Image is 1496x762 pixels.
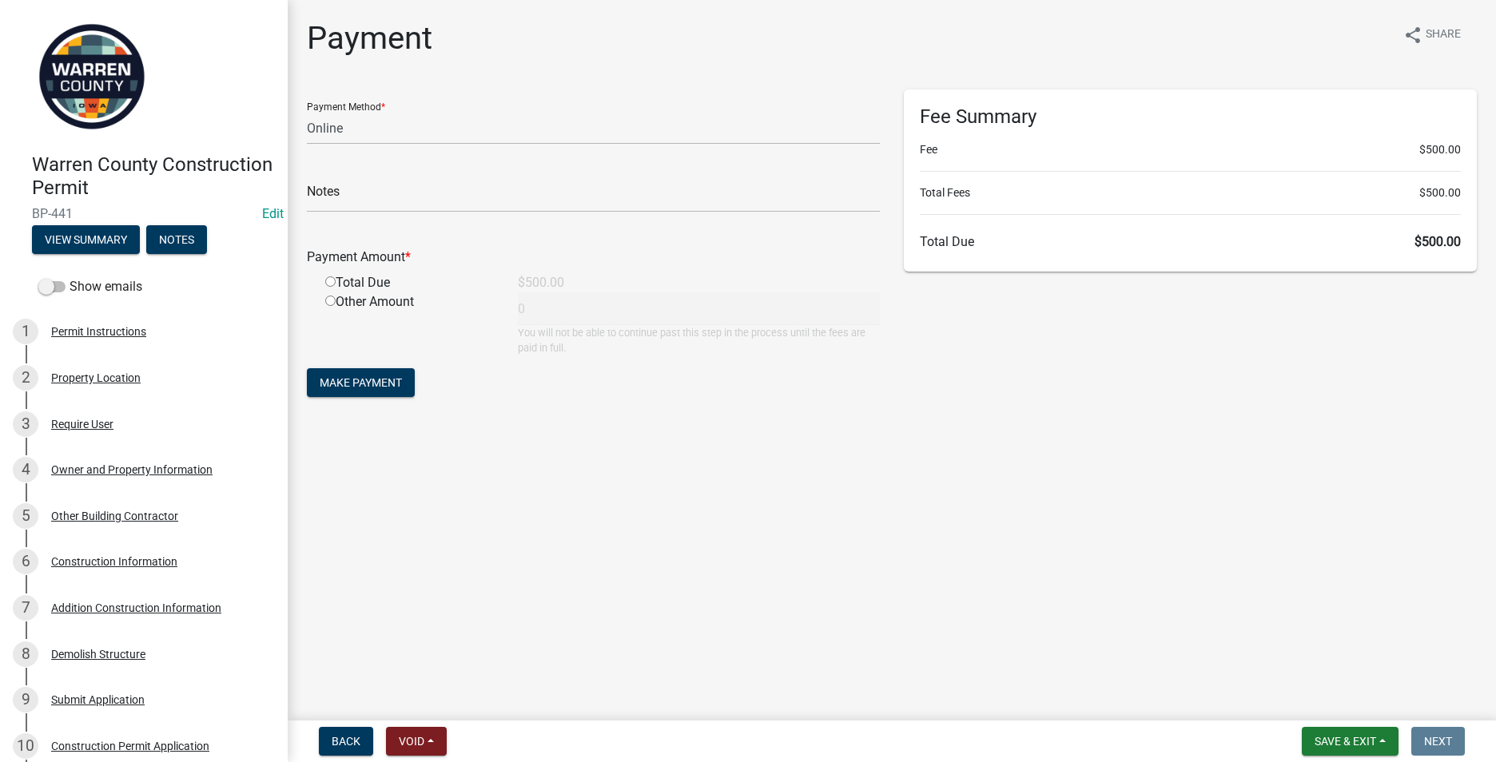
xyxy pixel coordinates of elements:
[920,141,1461,158] li: Fee
[51,740,209,752] div: Construction Permit Application
[32,234,140,247] wm-modal-confirm: Summary
[307,19,432,58] h1: Payment
[399,735,424,748] span: Void
[13,641,38,667] div: 8
[1419,185,1461,201] span: $500.00
[313,273,506,292] div: Total Due
[32,153,275,200] h4: Warren County Construction Permit
[295,248,892,267] div: Payment Amount
[262,206,284,221] wm-modal-confirm: Edit Application Number
[51,602,221,613] div: Addition Construction Information
[920,105,1461,129] h6: Fee Summary
[319,727,373,756] button: Back
[51,510,178,522] div: Other Building Contractor
[332,735,360,748] span: Back
[13,365,38,391] div: 2
[320,376,402,389] span: Make Payment
[1424,735,1452,748] span: Next
[920,185,1461,201] li: Total Fees
[386,727,447,756] button: Void
[13,503,38,529] div: 5
[13,687,38,712] div: 9
[1403,26,1422,45] i: share
[1302,727,1399,756] button: Save & Exit
[920,234,1461,249] h6: Total Due
[51,556,177,567] div: Construction Information
[313,292,506,355] div: Other Amount
[51,419,113,430] div: Require User
[1426,26,1461,45] span: Share
[1391,19,1474,50] button: shareShare
[146,234,207,247] wm-modal-confirm: Notes
[51,464,213,475] div: Owner and Property Information
[13,595,38,621] div: 7
[51,372,141,383] div: Property Location
[51,326,146,337] div: Permit Instructions
[32,225,140,254] button: View Summary
[32,17,152,137] img: Warren County, Iowa
[13,411,38,437] div: 3
[13,733,38,759] div: 10
[32,206,256,221] span: BP-441
[51,649,145,660] div: Demolish Structure
[51,694,145,705] div: Submit Application
[1315,735,1376,748] span: Save & Exit
[13,549,38,574] div: 6
[262,206,284,221] a: Edit
[307,368,415,397] button: Make Payment
[1414,234,1461,249] span: $500.00
[1419,141,1461,158] span: $500.00
[13,319,38,344] div: 1
[146,225,207,254] button: Notes
[38,277,142,296] label: Show emails
[1411,727,1465,756] button: Next
[13,457,38,482] div: 4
